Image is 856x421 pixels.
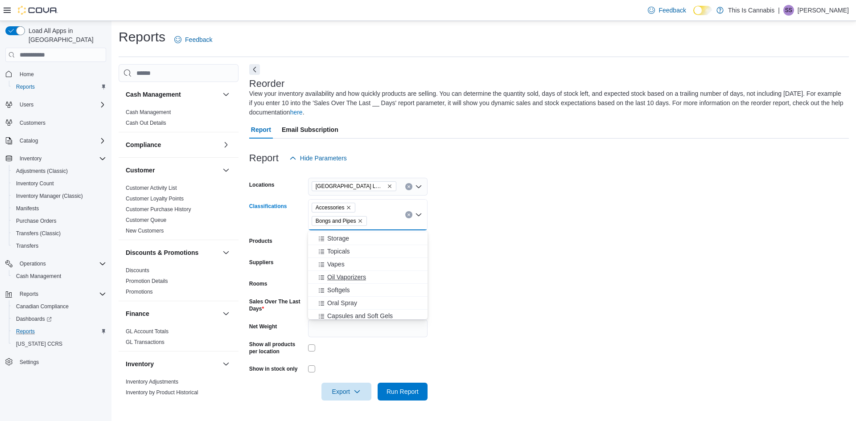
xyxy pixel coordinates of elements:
[16,69,37,80] a: Home
[185,35,212,44] span: Feedback
[249,203,287,210] label: Classifications
[358,218,363,224] button: Remove Bongs and Pipes from selection in this group
[9,227,110,240] button: Transfers (Classic)
[12,178,106,189] span: Inventory Count
[16,135,106,146] span: Catalog
[308,271,428,284] button: Oil Vaporizers
[12,301,106,312] span: Canadian Compliance
[16,153,106,164] span: Inventory
[2,152,110,165] button: Inventory
[321,383,371,401] button: Export
[20,101,33,108] span: Users
[9,202,110,215] button: Manifests
[308,245,428,258] button: Topicals
[12,326,38,337] a: Reports
[16,135,41,146] button: Catalog
[783,5,794,16] div: Steve Schnarr
[126,120,166,126] a: Cash Out Details
[221,89,231,100] button: Cash Management
[126,278,168,284] a: Promotion Details
[415,211,422,218] button: Close list of options
[316,182,385,191] span: [GEOGRAPHIC_DATA] LOCATION
[126,278,168,285] span: Promotion Details
[126,109,171,115] a: Cash Management
[20,260,46,267] span: Operations
[126,360,154,368] h3: Inventory
[316,203,345,212] span: Accessories
[778,5,780,16] p: |
[16,273,61,280] span: Cash Management
[126,248,198,257] h3: Discounts & Promotions
[346,205,351,210] button: Remove Accessories from selection in this group
[644,1,689,19] a: Feedback
[16,303,69,310] span: Canadian Compliance
[20,71,34,78] span: Home
[308,297,428,310] button: Oral Spray
[221,139,231,150] button: Compliance
[126,378,178,385] span: Inventory Adjustments
[126,166,155,175] h3: Customer
[126,339,165,346] span: GL Transactions
[12,178,58,189] a: Inventory Count
[249,78,284,89] h3: Reorder
[126,90,181,99] h3: Cash Management
[312,216,367,226] span: Bongs and Pipes
[12,339,66,349] a: [US_STATE] CCRS
[12,166,71,176] a: Adjustments (Classic)
[2,288,110,300] button: Reports
[9,300,110,313] button: Canadian Compliance
[12,228,64,239] a: Transfers (Classic)
[308,232,428,245] button: Storage
[126,389,198,396] span: Inventory by Product Historical
[308,310,428,323] button: Capsules and Soft Gels
[2,356,110,368] button: Settings
[126,389,198,396] a: Inventory by Product Historical
[126,217,166,224] span: Customer Queue
[308,258,428,271] button: Vapes
[16,328,35,335] span: Reports
[12,271,65,282] a: Cash Management
[249,323,277,330] label: Net Weight
[312,203,356,213] span: Accessories
[12,314,55,324] a: Dashboards
[20,359,39,366] span: Settings
[728,5,774,16] p: This Is Cannabis
[249,341,305,355] label: Show all products per location
[16,192,83,200] span: Inventory Manager (Classic)
[20,119,45,127] span: Customers
[327,298,357,307] span: Oral Spray
[16,83,35,90] span: Reports
[221,165,231,176] button: Customer
[2,135,110,147] button: Catalog
[327,260,345,269] span: Vapes
[126,119,166,127] span: Cash Out Details
[18,6,58,15] img: Cova
[25,26,106,44] span: Load All Apps in [GEOGRAPHIC_DATA]
[5,64,106,392] nav: Complex example
[658,6,686,15] span: Feedback
[126,289,153,295] a: Promotions
[126,217,166,223] a: Customer Queue
[126,206,191,213] a: Customer Purchase History
[378,383,428,401] button: Run Report
[327,247,350,256] span: Topicals
[12,82,38,92] a: Reports
[9,190,110,202] button: Inventory Manager (Classic)
[249,153,279,163] h3: Report
[16,99,37,110] button: Users
[249,280,267,287] label: Rooms
[221,308,231,319] button: Finance
[126,227,164,234] span: New Customers
[16,205,39,212] span: Manifests
[9,165,110,177] button: Adjustments (Classic)
[126,196,184,202] a: Customer Loyalty Points
[405,183,412,190] button: Clear input
[9,313,110,325] a: Dashboards
[12,241,106,251] span: Transfers
[126,140,219,149] button: Compliance
[387,387,419,396] span: Run Report
[20,290,38,298] span: Reports
[249,237,272,245] label: Products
